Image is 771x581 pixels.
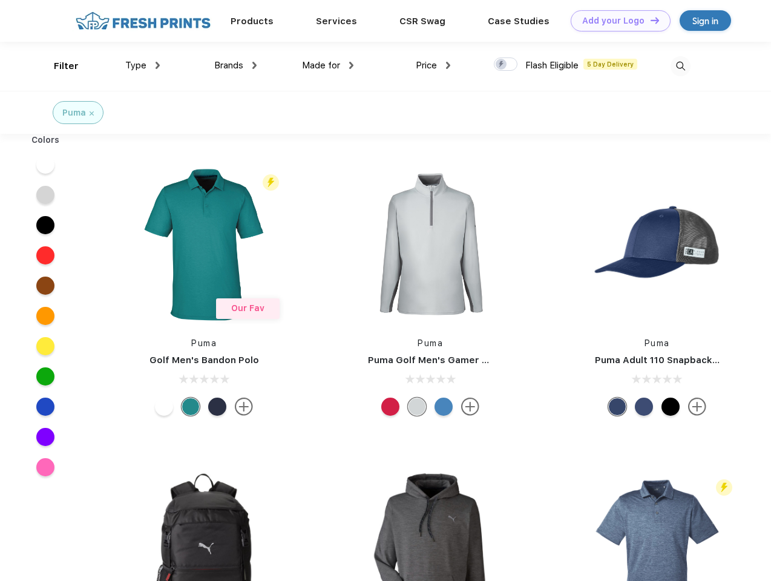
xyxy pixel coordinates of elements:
[62,107,86,119] div: Puma
[349,62,353,69] img: dropdown.png
[90,111,94,116] img: filter_cancel.svg
[461,398,479,416] img: more.svg
[446,62,450,69] img: dropdown.png
[214,60,243,71] span: Brands
[123,164,284,325] img: func=resize&h=266
[208,398,226,416] div: Navy Blazer
[418,338,443,348] a: Puma
[408,398,426,416] div: High Rise
[661,398,680,416] div: Pma Blk Pma Blk
[191,338,217,348] a: Puma
[583,59,637,70] span: 5 Day Delivery
[680,10,731,31] a: Sign in
[22,134,69,146] div: Colors
[688,398,706,416] img: more.svg
[125,60,146,71] span: Type
[692,14,718,28] div: Sign in
[149,355,259,366] a: Golf Men's Bandon Polo
[350,164,511,325] img: func=resize&h=266
[435,398,453,416] div: Bright Cobalt
[716,479,732,496] img: flash_active_toggle.svg
[368,355,559,366] a: Puma Golf Men's Gamer Golf Quarter-Zip
[252,62,257,69] img: dropdown.png
[399,16,445,27] a: CSR Swag
[381,398,399,416] div: Ski Patrol
[263,174,279,191] img: flash_active_toggle.svg
[231,16,274,27] a: Products
[608,398,626,416] div: Peacoat with Qut Shd
[635,398,653,416] div: Peacoat Qut Shd
[416,60,437,71] span: Price
[72,10,214,31] img: fo%20logo%202.webp
[231,303,264,313] span: Our Fav
[155,398,173,416] div: Bright White
[316,16,357,27] a: Services
[235,398,253,416] img: more.svg
[577,164,738,325] img: func=resize&h=266
[156,62,160,69] img: dropdown.png
[54,59,79,73] div: Filter
[302,60,340,71] span: Made for
[671,56,691,76] img: desktop_search.svg
[651,17,659,24] img: DT
[645,338,670,348] a: Puma
[525,60,579,71] span: Flash Eligible
[182,398,200,416] div: Green Lagoon
[582,16,645,26] div: Add your Logo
